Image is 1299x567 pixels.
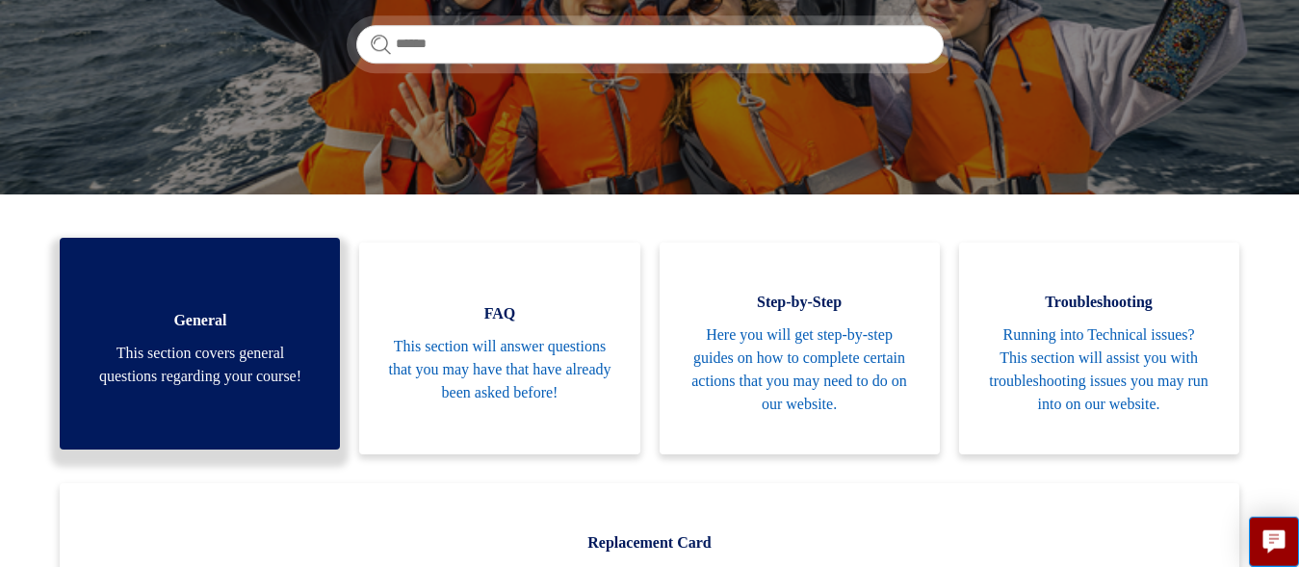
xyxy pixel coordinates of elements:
span: Here you will get step-by-step guides on how to complete certain actions that you may need to do ... [688,323,911,416]
span: FAQ [388,302,611,325]
span: General [89,309,311,332]
button: Live chat [1249,517,1299,567]
span: Replacement Card [89,531,1209,554]
span: Troubleshooting [988,291,1210,314]
a: Troubleshooting Running into Technical issues? This section will assist you with troubleshooting ... [959,243,1239,454]
a: General This section covers general questions regarding your course! [60,238,340,450]
a: FAQ This section will answer questions that you may have that have already been asked before! [359,243,639,454]
a: Step-by-Step Here you will get step-by-step guides on how to complete certain actions that you ma... [660,243,940,454]
span: Step-by-Step [688,291,911,314]
span: Running into Technical issues? This section will assist you with troubleshooting issues you may r... [988,323,1210,416]
span: This section will answer questions that you may have that have already been asked before! [388,335,611,404]
span: This section covers general questions regarding your course! [89,342,311,388]
input: Search [356,25,944,64]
